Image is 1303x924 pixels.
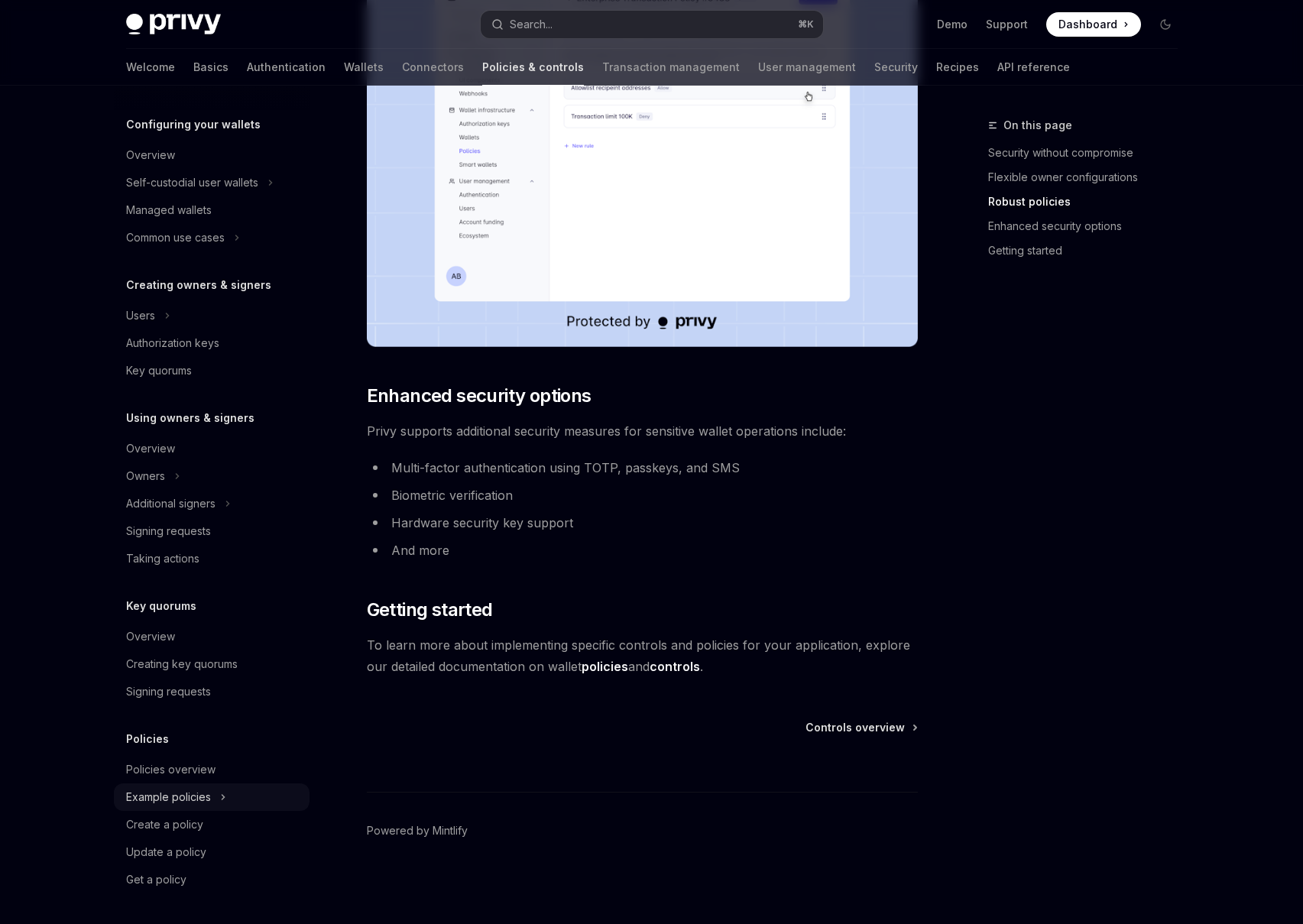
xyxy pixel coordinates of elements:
[988,214,1190,238] a: Enhanced security options
[367,598,493,622] span: Getting started
[126,229,225,247] div: Common use cases
[126,361,192,380] div: Key quorums
[481,11,823,38] button: Search...⌘K
[114,196,310,224] a: Managed wallets
[126,730,169,748] h5: Policies
[126,871,186,889] div: Get a policy
[988,190,1190,214] a: Robust policies
[805,720,916,735] a: Controls overview
[114,838,310,866] a: Update a policy
[126,815,203,834] div: Create a policy
[126,655,238,673] div: Creating key quorums
[126,439,175,458] div: Overview
[114,650,310,678] a: Creating key quorums
[798,18,814,31] span: ⌘ K
[126,550,199,568] div: Taking actions
[114,623,310,650] a: Overview
[126,409,254,427] h5: Using owners & signers
[126,306,155,325] div: Users
[988,238,1190,263] a: Getting started
[114,545,310,572] a: Taking actions
[193,49,229,86] a: Basics
[344,49,384,86] a: Wallets
[402,49,464,86] a: Connectors
[126,843,206,861] div: Update a policy
[988,141,1190,165] a: Security without compromise
[126,14,221,35] img: dark logo
[114,866,310,893] a: Get a policy
[936,49,979,86] a: Recipes
[367,540,918,561] li: And more
[758,49,856,86] a: User management
[114,678,310,705] a: Signing requests
[988,165,1190,190] a: Flexible owner configurations
[1058,17,1117,32] span: Dashboard
[582,659,628,675] a: policies
[367,823,468,838] a: Powered by Mintlify
[367,512,918,533] li: Hardware security key support
[126,115,261,134] h5: Configuring your wallets
[874,49,918,86] a: Security
[1153,12,1178,37] button: Toggle dark mode
[126,627,175,646] div: Overview
[126,597,196,615] h5: Key quorums
[114,141,310,169] a: Overview
[114,756,310,783] a: Policies overview
[114,435,310,462] a: Overview
[986,17,1028,32] a: Support
[126,788,211,806] div: Example policies
[602,49,740,86] a: Transaction management
[126,334,219,352] div: Authorization keys
[1046,12,1141,37] a: Dashboard
[126,146,175,164] div: Overview
[482,49,584,86] a: Policies & controls
[650,659,700,675] a: controls
[247,49,326,86] a: Authentication
[367,384,592,408] span: Enhanced security options
[367,457,918,478] li: Multi-factor authentication using TOTP, passkeys, and SMS
[126,467,165,485] div: Owners
[126,494,216,513] div: Additional signers
[126,276,271,294] h5: Creating owners & signers
[126,201,212,219] div: Managed wallets
[126,682,211,701] div: Signing requests
[126,49,175,86] a: Welcome
[126,173,258,192] div: Self-custodial user wallets
[937,17,968,32] a: Demo
[367,420,918,442] span: Privy supports additional security measures for sensitive wallet operations include:
[126,522,211,540] div: Signing requests
[114,357,310,384] a: Key quorums
[805,720,905,735] span: Controls overview
[114,811,310,838] a: Create a policy
[367,485,918,506] li: Biometric verification
[997,49,1070,86] a: API reference
[114,329,310,357] a: Authorization keys
[114,517,310,545] a: Signing requests
[510,15,553,34] div: Search...
[1003,116,1072,135] span: On this page
[367,634,918,677] span: To learn more about implementing specific controls and policies for your application, explore our...
[126,760,216,779] div: Policies overview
